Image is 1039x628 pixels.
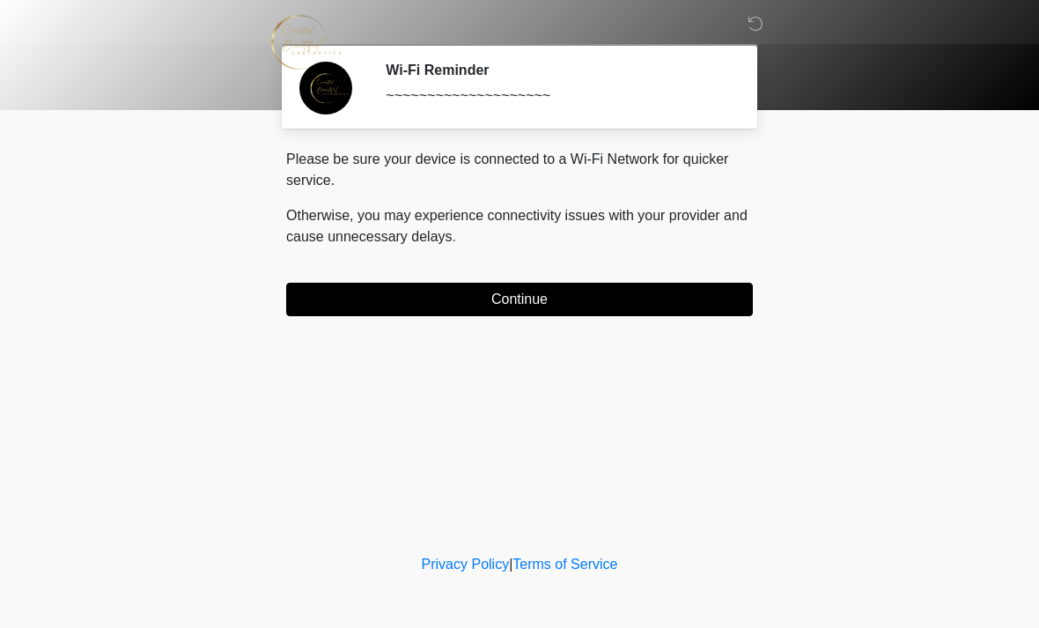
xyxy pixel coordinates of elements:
[299,62,352,115] img: Agent Avatar
[509,557,512,572] a: |
[512,557,617,572] a: Terms of Service
[286,283,753,316] button: Continue
[286,205,753,248] p: Otherwise, you may experience connectivity issues with your provider and cause unnecessary delays
[422,557,510,572] a: Privacy Policy
[269,13,343,70] img: Created Beautiful Aesthetics Logo
[453,229,456,244] span: .
[286,149,753,191] p: Please be sure your device is connected to a Wi-Fi Network for quicker service.
[386,85,726,107] div: ~~~~~~~~~~~~~~~~~~~~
